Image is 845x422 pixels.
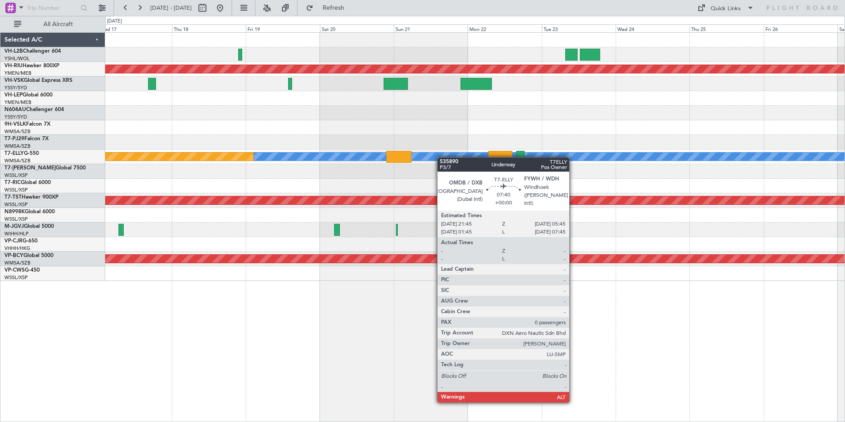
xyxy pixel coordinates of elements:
[4,78,72,83] a: VH-VSKGlobal Express XRS
[4,230,29,237] a: WIHH/HLP
[4,165,56,171] span: T7-[PERSON_NAME]
[4,195,58,200] a: T7-TSTHawker 900XP
[4,55,30,62] a: YSHL/WOL
[4,49,23,54] span: VH-L2B
[4,180,51,185] a: T7-RICGlobal 6000
[4,209,25,215] span: N8998K
[150,4,192,12] span: [DATE] - [DATE]
[4,224,54,229] a: M-JGVJGlobal 5000
[4,165,86,171] a: T7-[PERSON_NAME]Global 7500
[4,128,30,135] a: WMSA/SZB
[4,238,38,244] a: VP-CJRG-650
[4,253,53,258] a: VP-BCYGlobal 5000
[4,216,28,223] a: WSSL/XSP
[4,114,27,120] a: YSSY/SYD
[4,49,61,54] a: VH-L2BChallenger 604
[315,5,352,11] span: Refresh
[693,1,758,15] button: Quick Links
[4,92,23,98] span: VH-LEP
[4,180,21,185] span: T7-RIC
[4,268,40,273] a: VP-CWSG-450
[246,24,320,32] div: Fri 19
[27,1,78,15] input: Trip Number
[10,17,96,31] button: All Aircraft
[4,107,64,112] a: N604AUChallenger 604
[764,24,837,32] div: Fri 26
[4,187,28,193] a: WSSL/XSP
[320,24,394,32] div: Sat 20
[4,92,53,98] a: VH-LEPGlobal 6000
[689,24,763,32] div: Thu 25
[172,24,246,32] div: Thu 18
[4,238,23,244] span: VP-CJR
[4,268,25,273] span: VP-CWS
[4,253,23,258] span: VP-BCY
[4,136,24,142] span: T7-PJ29
[4,151,24,156] span: T7-ELLY
[4,63,59,69] a: VH-RIUHawker 800XP
[4,157,30,164] a: WMSA/SZB
[4,195,22,200] span: T7-TST
[4,260,30,266] a: WMSA/SZB
[302,1,355,15] button: Refresh
[4,209,55,215] a: N8998KGlobal 6000
[4,143,30,150] a: WMSA/SZB
[4,122,26,127] span: 9H-VSLK
[4,99,31,106] a: YMEN/MEB
[616,24,689,32] div: Wed 24
[4,84,27,91] a: YSSY/SYD
[98,24,172,32] div: Wed 17
[4,122,50,127] a: 9H-VSLKFalcon 7X
[107,18,122,25] div: [DATE]
[4,70,31,77] a: YMEN/MEB
[4,136,49,142] a: T7-PJ29Falcon 7X
[4,224,24,229] span: M-JGVJ
[4,274,28,281] a: WSSL/XSP
[394,24,468,32] div: Sun 21
[711,4,741,13] div: Quick Links
[23,21,93,27] span: All Aircraft
[4,107,26,112] span: N604AU
[4,245,30,252] a: VHHH/HKG
[468,24,541,32] div: Mon 22
[4,63,23,69] span: VH-RIU
[4,172,28,179] a: WSSL/XSP
[4,201,28,208] a: WSSL/XSP
[4,78,24,83] span: VH-VSK
[542,24,616,32] div: Tue 23
[4,151,39,156] a: T7-ELLYG-550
